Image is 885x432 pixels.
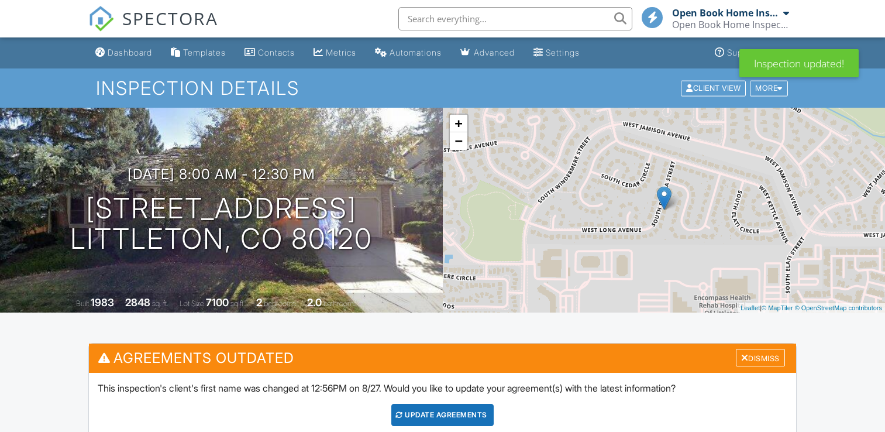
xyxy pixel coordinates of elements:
div: Client View [681,80,746,96]
h3: Agreements Outdated [89,344,796,372]
a: Automations (Basic) [370,42,446,64]
div: More [750,80,788,96]
div: Update Agreements [391,404,494,426]
a: Contacts [240,42,299,64]
div: 7100 [206,296,229,308]
a: Support Center [710,42,794,64]
span: sq. ft. [152,299,168,308]
div: Automations [390,47,442,57]
a: Settings [529,42,584,64]
h3: [DATE] 8:00 am - 12:30 pm [128,166,315,182]
span: bedrooms [264,299,296,308]
a: Advanced [456,42,519,64]
span: SPECTORA [122,6,218,30]
a: © MapTiler [762,304,793,311]
a: Zoom out [450,132,467,150]
h1: Inspection Details [96,78,789,98]
a: SPECTORA [88,16,218,40]
div: 1983 [91,296,114,308]
span: bathrooms [323,299,357,308]
a: Leaflet [741,304,760,311]
span: Lot Size [180,299,204,308]
div: Metrics [326,47,356,57]
div: Support Center [727,47,790,57]
span: sq.ft. [230,299,245,308]
a: © OpenStreetMap contributors [795,304,882,311]
div: Open Book Home Inspections Team [672,7,780,19]
div: 2.0 [307,296,322,308]
div: | [738,303,885,313]
h1: [STREET_ADDRESS] Littleton, CO 80120 [70,193,373,255]
img: The Best Home Inspection Software - Spectora [88,6,114,32]
div: Settings [546,47,580,57]
a: Dashboard [91,42,157,64]
span: Built [76,299,89,308]
a: Templates [166,42,230,64]
div: Contacts [258,47,295,57]
input: Search everything... [398,7,632,30]
div: 2848 [125,296,150,308]
div: Open Book Home Inspections [672,19,789,30]
a: Metrics [309,42,361,64]
a: Zoom in [450,115,467,132]
div: Advanced [474,47,515,57]
a: Client View [680,83,749,92]
div: Dismiss [736,349,785,367]
div: Templates [183,47,226,57]
div: 2 [256,296,262,308]
div: Dashboard [108,47,152,57]
div: Inspection updated! [739,49,859,77]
